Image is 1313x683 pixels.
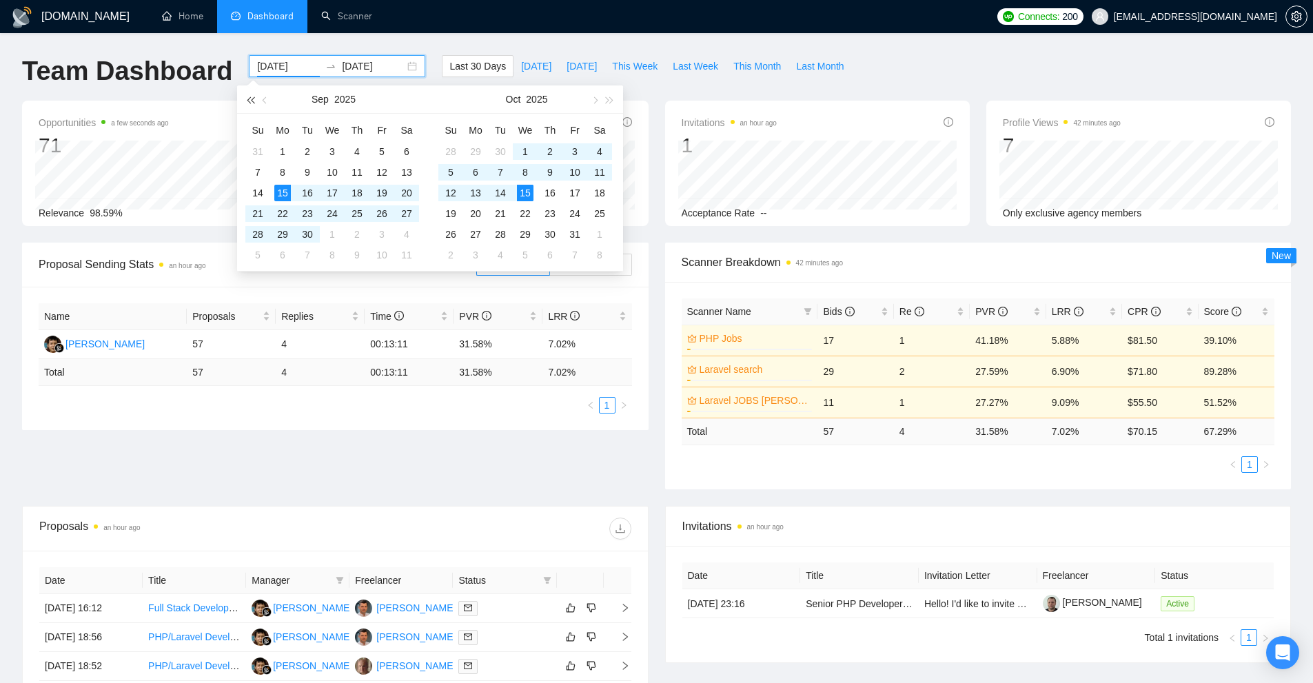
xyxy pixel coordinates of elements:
[562,629,579,645] button: like
[513,203,538,224] td: 2025-10-22
[1285,6,1307,28] button: setting
[467,185,484,201] div: 13
[1261,634,1270,642] span: right
[39,132,169,159] div: 71
[760,207,766,218] span: --
[542,205,558,222] div: 23
[492,185,509,201] div: 14
[438,162,463,183] td: 2025-10-05
[148,631,414,642] a: PHP/Laravel Developer for Internal CRM+Scheduling platform
[583,600,600,616] button: dislike
[467,164,484,181] div: 6
[374,205,390,222] div: 26
[542,164,558,181] div: 9
[295,203,320,224] td: 2025-09-23
[463,119,488,141] th: Mo
[1266,636,1299,669] div: Open Intercom Messenger
[349,247,365,263] div: 9
[252,657,269,675] img: SB
[1003,207,1142,218] span: Only exclusive agency members
[517,185,533,201] div: 15
[245,224,270,245] td: 2025-09-28
[587,203,612,224] td: 2025-10-25
[345,162,369,183] td: 2025-09-11
[345,224,369,245] td: 2025-10-02
[374,164,390,181] div: 12
[492,226,509,243] div: 28
[587,631,596,642] span: dislike
[1003,114,1121,131] span: Profile Views
[506,85,521,113] button: Oct
[587,119,612,141] th: Sa
[583,629,600,645] button: dislike
[336,576,344,584] span: filter
[562,203,587,224] td: 2025-10-24
[587,660,596,671] span: dislike
[1161,598,1200,609] a: Active
[394,245,419,265] td: 2025-10-11
[245,162,270,183] td: 2025-09-07
[542,226,558,243] div: 30
[325,61,336,72] span: to
[355,631,456,642] a: AC[PERSON_NAME]
[299,226,316,243] div: 30
[562,245,587,265] td: 2025-11-07
[374,143,390,160] div: 5
[682,114,777,131] span: Invitations
[562,119,587,141] th: Fr
[349,143,365,160] div: 4
[513,183,538,203] td: 2025-10-15
[252,660,352,671] a: SB[PERSON_NAME]
[321,10,372,22] a: searchScanner
[604,55,665,77] button: This Week
[1241,630,1256,645] a: 1
[355,629,372,646] img: AC
[394,119,419,141] th: Sa
[538,183,562,203] td: 2025-10-16
[1095,12,1105,21] span: user
[231,11,241,21] span: dashboard
[587,141,612,162] td: 2025-10-04
[257,59,320,74] input: Start date
[44,336,61,353] img: SB
[355,600,372,617] img: AC
[591,205,608,222] div: 25
[1018,9,1059,24] span: Connects:
[274,226,291,243] div: 29
[369,245,394,265] td: 2025-10-10
[517,226,533,243] div: 29
[369,141,394,162] td: 2025-09-05
[349,205,365,222] div: 25
[187,303,276,330] th: Proposals
[467,226,484,243] div: 27
[513,245,538,265] td: 2025-11-05
[320,141,345,162] td: 2025-09-03
[796,59,844,74] span: Last Month
[488,245,513,265] td: 2025-11-04
[1043,597,1142,608] a: [PERSON_NAME]
[562,657,579,674] button: like
[355,657,372,675] img: AS
[587,162,612,183] td: 2025-10-11
[538,203,562,224] td: 2025-10-23
[542,185,558,201] div: 16
[245,141,270,162] td: 2025-08-31
[1285,11,1307,22] a: setting
[700,362,810,377] a: Laravel search
[622,117,632,127] span: info-circle
[442,164,459,181] div: 5
[376,600,456,615] div: [PERSON_NAME]
[587,245,612,265] td: 2025-11-08
[610,523,631,534] span: download
[587,401,595,409] span: left
[65,336,145,351] div: [PERSON_NAME]
[54,343,64,353] img: gigradar-bm.png
[369,183,394,203] td: 2025-09-19
[342,59,405,74] input: End date
[438,224,463,245] td: 2025-10-26
[245,203,270,224] td: 2025-09-21
[274,164,291,181] div: 8
[250,205,266,222] div: 21
[398,205,415,222] div: 27
[488,119,513,141] th: Tu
